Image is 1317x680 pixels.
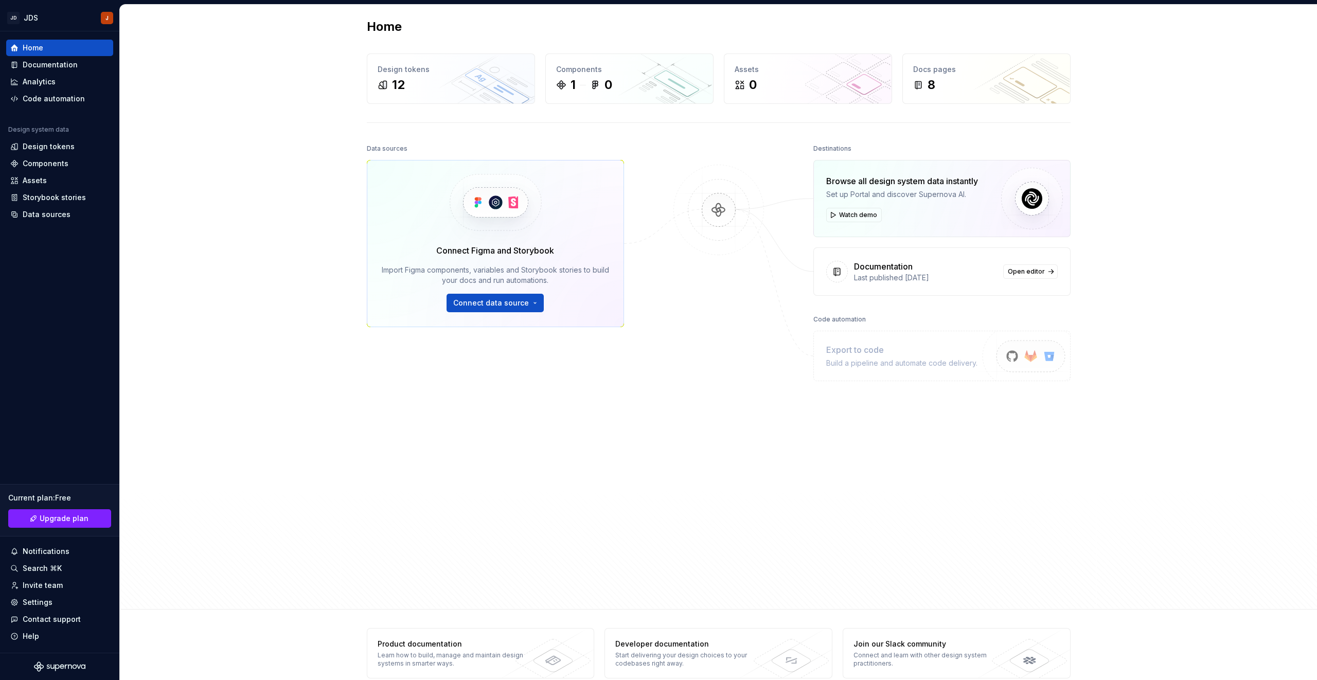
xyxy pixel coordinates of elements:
a: Docs pages8 [902,53,1071,104]
a: Data sources [6,206,113,223]
button: Search ⌘K [6,560,113,577]
div: Design system data [8,126,69,134]
div: Learn how to build, manage and maintain design systems in smarter ways. [378,651,527,668]
div: Destinations [813,141,851,156]
div: 1 [571,77,576,93]
div: Data sources [367,141,407,156]
div: JDS [24,13,38,23]
div: Product documentation [378,639,527,649]
div: Contact support [23,614,81,624]
div: Code automation [813,312,866,327]
div: Invite team [23,580,63,590]
button: Notifications [6,543,113,560]
div: Notifications [23,546,69,557]
a: Settings [6,594,113,611]
div: Code automation [23,94,85,104]
button: Help [6,628,113,645]
div: Components [556,64,703,75]
div: Analytics [23,77,56,87]
div: 0 [604,77,612,93]
a: Product documentationLearn how to build, manage and maintain design systems in smarter ways. [367,628,595,678]
a: Design tokens12 [367,53,535,104]
div: Documentation [854,260,913,273]
a: Open editor [1003,264,1058,279]
div: Help [23,631,39,641]
button: Watch demo [826,208,882,222]
button: Contact support [6,611,113,628]
a: Developer documentationStart delivering your design choices to your codebases right away. [604,628,832,678]
span: Watch demo [839,211,877,219]
a: Components [6,155,113,172]
a: Storybook stories [6,189,113,206]
a: Components10 [545,53,714,104]
a: Invite team [6,577,113,594]
div: Design tokens [23,141,75,152]
a: Join our Slack communityConnect and learn with other design system practitioners. [843,628,1071,678]
span: Connect data source [453,298,529,308]
div: Join our Slack community [853,639,1003,649]
div: Assets [735,64,881,75]
a: Design tokens [6,138,113,155]
div: Components [23,158,68,169]
div: Last published [DATE] [854,273,997,283]
div: Storybook stories [23,192,86,203]
div: 12 [392,77,405,93]
div: Data sources [23,209,70,220]
span: Open editor [1008,267,1045,276]
div: Assets [23,175,47,186]
div: Set up Portal and discover Supernova AI. [826,189,978,200]
button: Connect data source [447,294,544,312]
div: Browse all design system data instantly [826,175,978,187]
a: Code automation [6,91,113,107]
a: Assets0 [724,53,892,104]
svg: Supernova Logo [34,661,85,672]
span: Upgrade plan [40,513,88,524]
div: Documentation [23,60,78,70]
div: Export to code [826,344,977,356]
div: Search ⌘K [23,563,62,574]
div: Developer documentation [615,639,765,649]
div: Start delivering your design choices to your codebases right away. [615,651,765,668]
div: 8 [928,77,935,93]
div: Build a pipeline and automate code delivery. [826,358,977,368]
div: JD [7,12,20,24]
div: J [105,14,109,22]
div: 0 [749,77,757,93]
h2: Home [367,19,402,35]
a: Upgrade plan [8,509,111,528]
div: Settings [23,597,52,607]
div: Current plan : Free [8,493,111,503]
a: Home [6,40,113,56]
a: Analytics [6,74,113,90]
div: Connect Figma and Storybook [436,244,554,257]
button: JDJDSJ [2,7,117,29]
a: Documentation [6,57,113,73]
div: Home [23,43,43,53]
div: Connect and learn with other design system practitioners. [853,651,1003,668]
a: Assets [6,172,113,189]
div: Design tokens [378,64,524,75]
div: Import Figma components, variables and Storybook stories to build your docs and run automations. [382,265,609,285]
div: Docs pages [913,64,1060,75]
